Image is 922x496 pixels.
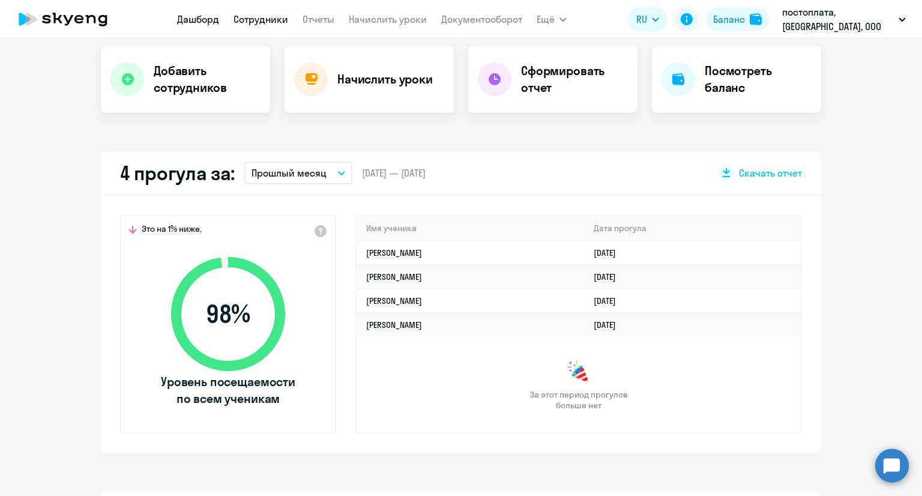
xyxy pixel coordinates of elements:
[252,166,327,180] p: Прошлый месяц
[636,12,647,26] span: RU
[594,247,625,258] a: [DATE]
[362,166,426,180] span: [DATE] — [DATE]
[366,247,422,258] a: [PERSON_NAME]
[776,5,912,34] button: постоплата, [GEOGRAPHIC_DATA], ООО
[782,5,894,34] p: постоплата, [GEOGRAPHIC_DATA], ООО
[159,300,297,328] span: 98 %
[705,62,812,96] h4: Посмотреть баланс
[120,161,235,185] h2: 4 прогула за:
[441,13,522,25] a: Документооборот
[528,389,629,411] span: За этот период прогулов больше нет
[234,13,288,25] a: Сотрудники
[303,13,334,25] a: Отчеты
[537,12,555,26] span: Ещё
[349,13,427,25] a: Начислить уроки
[594,319,625,330] a: [DATE]
[739,166,802,180] span: Скачать отчет
[537,7,567,31] button: Ещё
[142,223,202,238] span: Это на 1% ниже,
[177,13,219,25] a: Дашборд
[337,71,433,88] h4: Начислить уроки
[159,374,297,407] span: Уровень посещаемости по всем ученикам
[594,271,625,282] a: [DATE]
[628,7,667,31] button: RU
[706,7,769,31] button: Балансbalance
[567,360,591,384] img: congrats
[357,216,584,241] th: Имя ученика
[584,216,801,241] th: Дата прогула
[366,319,422,330] a: [PERSON_NAME]
[154,62,261,96] h4: Добавить сотрудников
[750,13,762,25] img: balance
[366,295,422,306] a: [PERSON_NAME]
[366,271,422,282] a: [PERSON_NAME]
[521,62,628,96] h4: Сформировать отчет
[713,12,745,26] div: Баланс
[594,295,625,306] a: [DATE]
[244,162,352,184] button: Прошлый месяц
